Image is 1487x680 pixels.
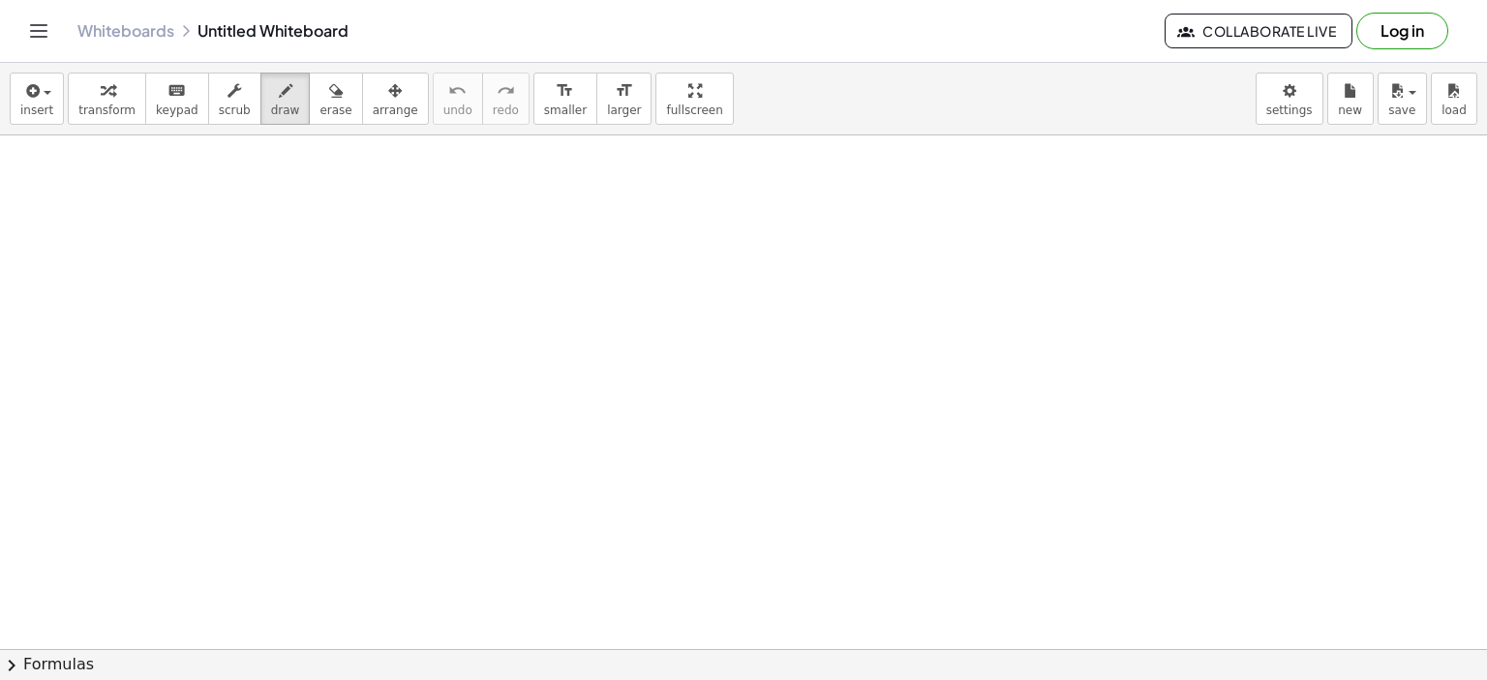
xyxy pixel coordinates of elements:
span: transform [78,103,136,117]
i: format_size [615,79,633,103]
a: Whiteboards [77,21,174,41]
button: transform [68,73,146,125]
i: keyboard [167,79,186,103]
span: arrange [373,103,418,117]
button: save [1378,73,1427,125]
button: draw [260,73,311,125]
span: redo [493,103,519,117]
button: format_sizelarger [596,73,652,125]
button: Collaborate Live [1165,14,1352,48]
span: larger [607,103,641,117]
button: Toggle navigation [23,15,54,46]
button: settings [1256,73,1323,125]
button: insert [10,73,64,125]
span: save [1388,103,1415,117]
span: load [1441,103,1467,117]
span: insert [20,103,53,117]
button: Log in [1356,13,1448,49]
i: format_size [556,79,574,103]
span: undo [443,103,472,117]
i: undo [448,79,467,103]
span: erase [319,103,351,117]
button: redoredo [482,73,530,125]
span: keypad [156,103,198,117]
i: redo [497,79,515,103]
button: arrange [362,73,429,125]
span: draw [271,103,300,117]
button: fullscreen [655,73,733,125]
button: undoundo [433,73,483,125]
span: fullscreen [666,103,722,117]
span: smaller [544,103,587,117]
span: settings [1266,103,1313,117]
button: format_sizesmaller [533,73,597,125]
span: new [1338,103,1362,117]
span: Collaborate Live [1181,22,1336,40]
span: scrub [219,103,251,117]
button: erase [309,73,362,125]
button: new [1327,73,1374,125]
button: keyboardkeypad [145,73,209,125]
button: scrub [208,73,261,125]
button: load [1431,73,1477,125]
